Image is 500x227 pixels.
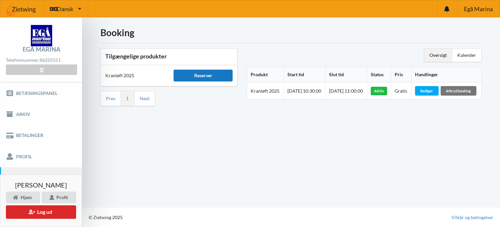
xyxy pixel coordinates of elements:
[391,67,411,82] th: Pris
[441,86,476,95] div: Afbryd booking
[42,192,76,203] div: Profil
[31,25,52,46] img: logo
[23,46,60,52] div: Egå Marina
[283,67,325,82] th: Start tid
[105,53,233,60] h3: Tilgængelige produkter
[451,214,493,221] a: Vilkår og betingelser
[15,182,67,188] span: [PERSON_NAME]
[415,86,439,95] div: Rediger
[395,88,407,94] span: Gratis
[101,68,169,83] div: Kranløft 2025
[174,70,233,81] div: Reserver
[371,87,387,95] div: Aktiv
[251,88,280,94] span: Kranløft 2025
[411,67,481,82] th: Handlinger
[6,192,40,203] div: Hjem
[329,88,363,94] span: [DATE] 11:00:00
[106,96,115,102] a: Prev
[325,67,367,82] th: Slut tid
[367,67,391,82] th: Status
[452,49,481,62] div: Kalender
[57,6,73,12] span: Dansk
[6,205,76,219] button: Log ud
[100,27,482,38] h1: Booking
[126,96,129,102] a: 1
[247,67,283,82] th: Produkt
[140,96,150,102] a: Next
[464,6,493,12] span: Egå Marina
[6,56,77,65] div: Telefonnummer:
[424,49,452,62] div: Oversigt
[287,88,321,94] span: [DATE] 10:30:00
[40,57,61,63] strong: 86225551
